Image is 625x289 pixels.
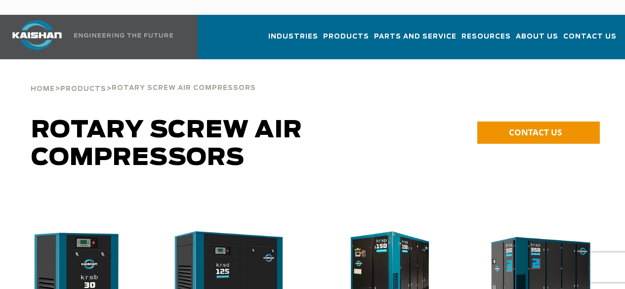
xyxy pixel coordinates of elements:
span: Rotary Screw Air Compressors [31,119,302,170]
span: Industries [268,31,318,42]
a: Home [31,84,55,93]
span: Products [60,86,106,92]
span: Rotary Screw Air Compressors [112,85,256,91]
a: Industries [268,24,318,57]
a: Products [60,84,106,93]
a: Resources [461,24,511,57]
span: Parts and Service [374,31,457,42]
span: Contact Us [563,31,617,42]
a: Contact Us [563,24,617,57]
span: About Us [516,31,558,42]
a: About Us [516,24,558,57]
a: CONTACT US [477,122,600,144]
img: Engineering the future [74,33,173,38]
span: Resources [461,31,511,42]
span: CONTACT US [509,126,562,138]
a: Products [323,24,369,57]
span: Products [323,31,369,42]
span: Home [31,86,55,92]
a: Parts and Service [374,24,457,57]
div: > > [31,59,256,97]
